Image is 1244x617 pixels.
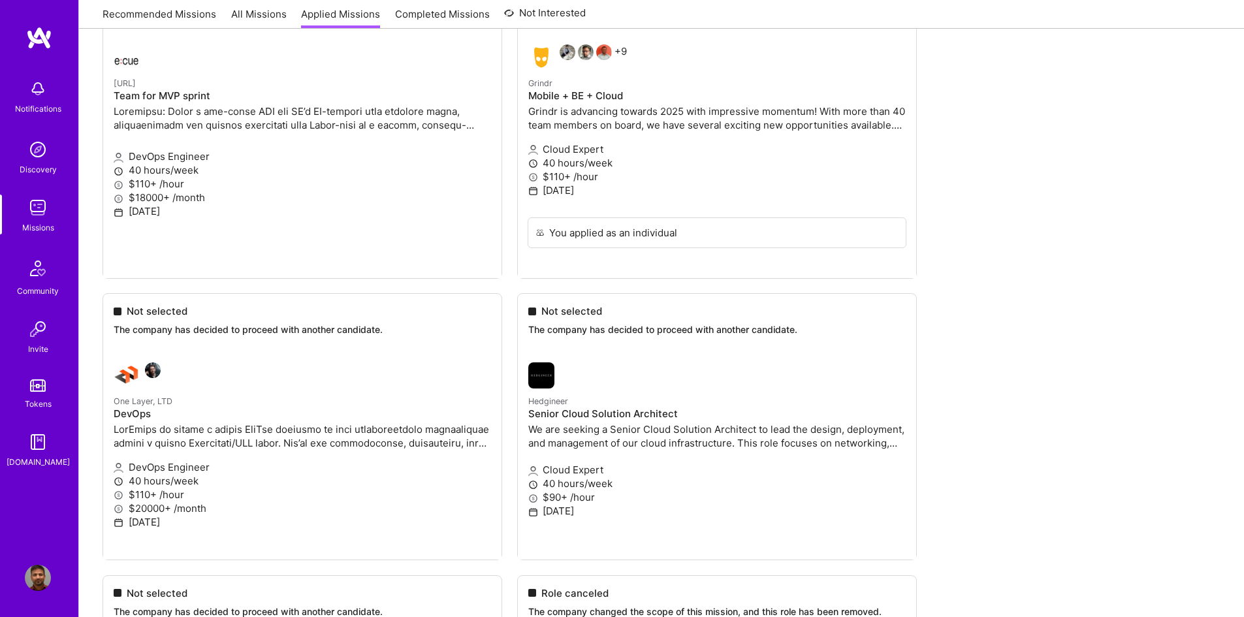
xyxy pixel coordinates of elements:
[25,397,52,411] div: Tokens
[22,221,54,234] div: Missions
[395,7,490,29] a: Completed Missions
[17,284,59,298] div: Community
[25,429,51,455] img: guide book
[15,102,61,116] div: Notifications
[7,455,70,469] div: [DOMAIN_NAME]
[301,7,380,29] a: Applied Missions
[30,379,46,392] img: tokens
[504,5,586,29] a: Not Interested
[20,163,57,176] div: Discovery
[25,316,51,342] img: Invite
[25,76,51,102] img: bell
[22,565,54,591] a: User Avatar
[127,586,187,600] span: Not selected
[25,195,51,221] img: teamwork
[25,565,51,591] img: User Avatar
[103,7,216,29] a: Recommended Missions
[231,7,287,29] a: All Missions
[26,26,52,50] img: logo
[22,253,54,284] img: Community
[28,342,48,356] div: Invite
[25,136,51,163] img: discovery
